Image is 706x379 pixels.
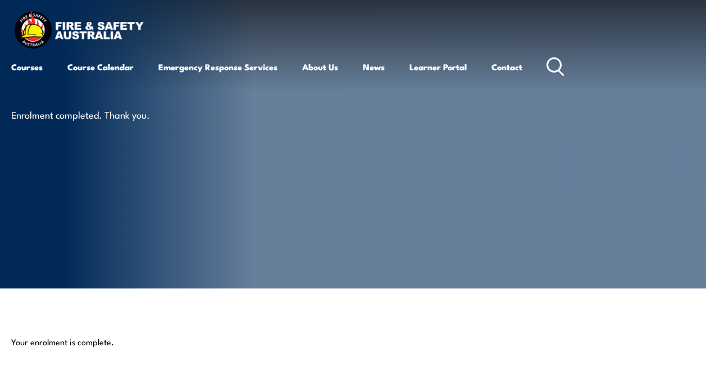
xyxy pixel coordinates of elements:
[409,53,467,80] a: Learner Portal
[67,53,134,80] a: Course Calendar
[363,53,385,80] a: News
[158,53,277,80] a: Emergency Response Services
[11,108,216,121] p: Enrolment completed. Thank you.
[11,336,695,348] p: Your enrolment is complete.
[302,53,338,80] a: About Us
[11,53,43,80] a: Courses
[491,53,522,80] a: Contact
